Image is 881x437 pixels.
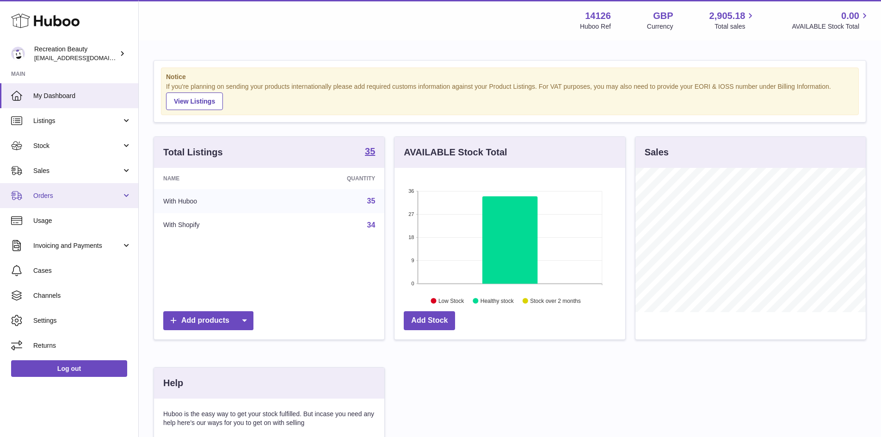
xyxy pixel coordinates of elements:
[278,168,385,189] th: Quantity
[154,189,278,213] td: With Huboo
[412,281,414,286] text: 0
[166,92,223,110] a: View Listings
[647,22,673,31] div: Currency
[367,221,376,229] a: 34
[409,188,414,194] text: 36
[792,10,870,31] a: 0.00 AVAILABLE Stock Total
[645,146,669,159] h3: Sales
[163,311,253,330] a: Add products
[841,10,859,22] span: 0.00
[33,142,122,150] span: Stock
[154,213,278,237] td: With Shopify
[580,22,611,31] div: Huboo Ref
[166,73,854,81] strong: Notice
[34,54,136,62] span: [EMAIL_ADDRESS][DOMAIN_NAME]
[715,22,756,31] span: Total sales
[163,377,183,389] h3: Help
[709,10,756,31] a: 2,905.18 Total sales
[163,146,223,159] h3: Total Listings
[585,10,611,22] strong: 14126
[653,10,673,22] strong: GBP
[33,291,131,300] span: Channels
[409,211,414,217] text: 27
[33,166,122,175] span: Sales
[33,117,122,125] span: Listings
[33,92,131,100] span: My Dashboard
[530,297,581,304] text: Stock over 2 months
[438,297,464,304] text: Low Stock
[33,216,131,225] span: Usage
[154,168,278,189] th: Name
[166,82,854,110] div: If you're planning on sending your products internationally please add required customs informati...
[365,147,375,158] a: 35
[34,45,117,62] div: Recreation Beauty
[792,22,870,31] span: AVAILABLE Stock Total
[33,316,131,325] span: Settings
[33,241,122,250] span: Invoicing and Payments
[481,297,514,304] text: Healthy stock
[11,47,25,61] img: production@recreationbeauty.com
[409,234,414,240] text: 18
[709,10,745,22] span: 2,905.18
[11,360,127,377] a: Log out
[404,311,455,330] a: Add Stock
[412,258,414,263] text: 9
[367,197,376,205] a: 35
[33,191,122,200] span: Orders
[33,266,131,275] span: Cases
[163,410,375,427] p: Huboo is the easy way to get your stock fulfilled. But incase you need any help here's our ways f...
[365,147,375,156] strong: 35
[404,146,507,159] h3: AVAILABLE Stock Total
[33,341,131,350] span: Returns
